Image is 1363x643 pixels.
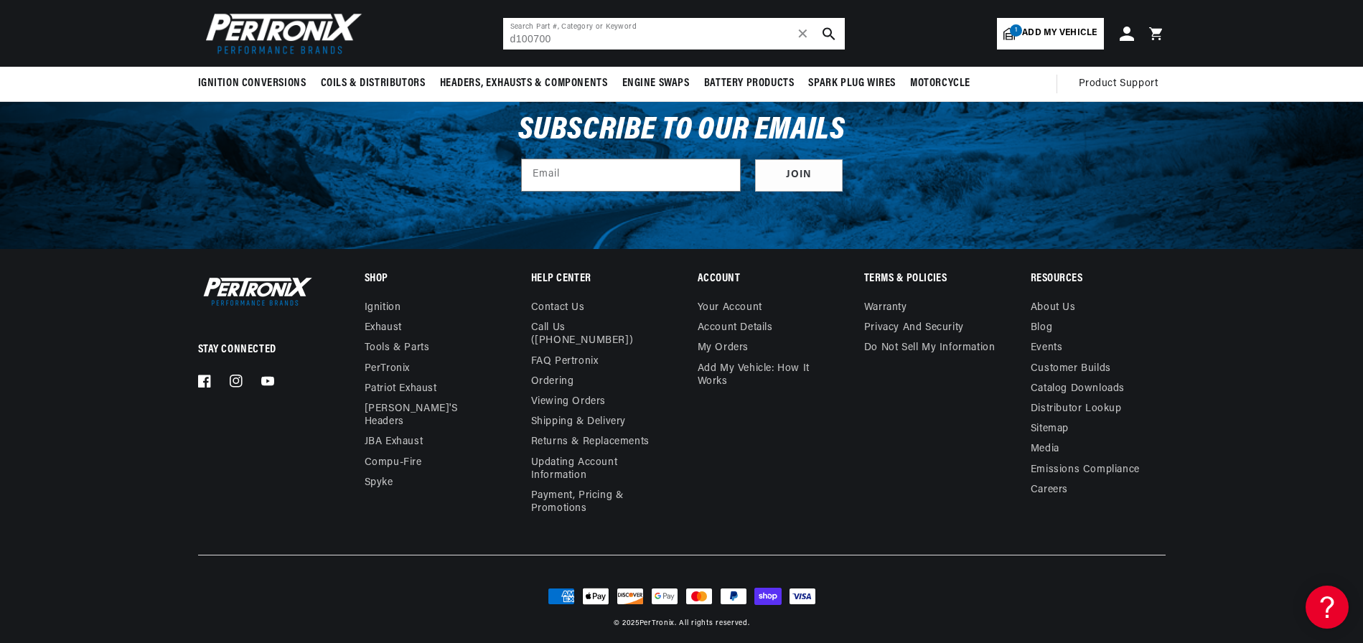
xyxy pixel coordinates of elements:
span: Spark Plug Wires [808,76,896,91]
summary: Product Support [1079,67,1166,101]
img: Pertronix [198,274,313,309]
a: 1Add my vehicle [997,18,1103,50]
a: FAQ Pertronix [531,352,599,372]
span: Motorcycle [910,76,970,91]
span: 1 [1010,24,1022,37]
a: Exhaust [365,318,402,338]
a: My orders [698,338,749,358]
a: Customer Builds [1031,359,1111,379]
a: Patriot Exhaust [365,379,437,399]
a: Compu-Fire [365,453,422,473]
a: Media [1031,439,1059,459]
span: Product Support [1079,76,1158,92]
small: © 2025 . [614,619,677,627]
a: Contact us [531,301,585,318]
summary: Spark Plug Wires [801,67,903,100]
span: Ignition Conversions [198,76,306,91]
a: Your account [698,301,762,318]
a: Sitemap [1031,419,1069,439]
input: Email [522,159,740,191]
summary: Motorcycle [903,67,978,100]
a: Blog [1031,318,1052,338]
a: Call Us ([PHONE_NUMBER]) [531,318,655,351]
button: Subscribe [755,159,843,192]
a: Emissions compliance [1031,460,1140,480]
summary: Coils & Distributors [314,67,433,100]
a: Do not sell my information [864,338,996,358]
a: Updating Account Information [531,453,655,486]
a: About Us [1031,301,1076,318]
a: Add My Vehicle: How It Works [698,359,832,392]
input: Search Part #, Category or Keyword [503,18,845,50]
a: Viewing Orders [531,392,606,412]
a: Shipping & Delivery [531,412,626,432]
a: Tools & Parts [365,338,430,358]
summary: Headers, Exhausts & Components [433,67,615,100]
button: search button [813,18,845,50]
h3: Subscribe to our emails [518,117,846,144]
small: All rights reserved. [679,619,749,627]
img: Pertronix [198,9,363,58]
a: Ignition [365,301,401,318]
a: Ordering [531,372,574,392]
span: Battery Products [704,76,795,91]
span: Engine Swaps [622,76,690,91]
p: Stay Connected [198,342,318,357]
a: Distributor Lookup [1031,399,1122,419]
a: JBA Exhaust [365,432,423,452]
summary: Ignition Conversions [198,67,314,100]
span: Coils & Distributors [321,76,426,91]
a: Payment, Pricing & Promotions [531,486,665,519]
a: Account details [698,318,773,338]
summary: Battery Products [697,67,802,100]
a: PerTronix [640,619,675,627]
a: Catalog Downloads [1031,379,1125,399]
a: PerTronix [365,359,410,379]
a: Privacy and Security [864,318,964,338]
summary: Engine Swaps [615,67,697,100]
span: Headers, Exhausts & Components [440,76,608,91]
a: Warranty [864,301,907,318]
span: Add my vehicle [1022,27,1097,40]
a: Spyke [365,473,393,493]
a: Returns & Replacements [531,432,650,452]
a: Careers [1031,480,1068,500]
a: [PERSON_NAME]'s Headers [365,399,488,432]
a: Events [1031,338,1063,358]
